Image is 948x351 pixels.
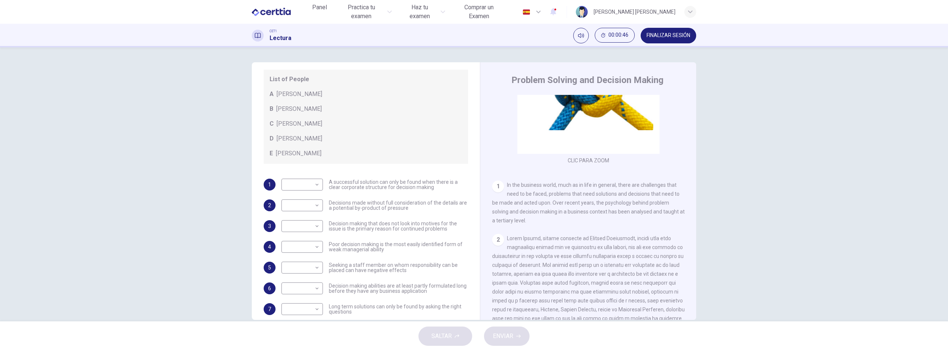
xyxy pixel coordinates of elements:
div: [PERSON_NAME] [PERSON_NAME] [594,7,675,16]
span: 7 [268,307,271,312]
span: 2 [268,203,271,208]
span: Decision making that does not look into motives for the issue is the primary reason for continued... [329,221,468,231]
span: B [270,105,273,113]
button: Haz tu examen [398,1,448,23]
span: Poor decision making is the most easily identified form of weak managerial ability [329,242,468,252]
div: 2 [492,234,504,246]
a: Panel [308,1,331,23]
button: FINALIZAR SESIÓN [641,28,696,43]
span: Comprar un Examen [454,3,504,21]
span: FINALIZAR SESIÓN [647,33,690,39]
span: 4 [268,244,271,249]
span: In the business world, much as in life in general, there are challenges that need to be faced, pr... [492,182,685,223]
button: 00:00:46 [595,28,635,43]
span: [PERSON_NAME] [277,90,322,99]
button: Panel [308,1,331,14]
span: A [270,90,274,99]
div: 1 [492,181,504,192]
span: A successful solution can only be found when there is a clear corporate structure for decision ma... [329,179,468,190]
span: List of People [270,75,462,84]
span: 1 [268,182,271,187]
span: Seeking a staff member on whom responsibility can be placed can have negative effects [329,262,468,273]
span: Decision making abilities are at least partly formulated long before they have any business appli... [329,283,468,294]
button: Comprar un Examen [451,1,507,23]
span: Panel [312,3,327,12]
a: CERTTIA logo [252,4,308,19]
span: Haz tu examen [401,3,438,21]
span: C [270,119,274,128]
span: 6 [268,286,271,291]
span: Long term solutions can only be found by asking the right questions [329,304,468,314]
span: E [270,149,273,158]
span: [PERSON_NAME] [277,134,322,143]
div: Silenciar [573,28,589,43]
img: CERTTIA logo [252,4,291,19]
img: Profile picture [576,6,588,18]
span: [PERSON_NAME] [276,149,321,158]
h4: Problem Solving and Decision Making [511,74,664,86]
span: D [270,134,274,143]
span: 00:00:46 [608,32,628,38]
span: [PERSON_NAME] [276,105,322,113]
span: 3 [268,223,271,229]
span: Decisions made without full consideration of the details are a potential by-product of pressure [329,200,468,211]
span: Practica tu examen [337,3,385,21]
div: Ocultar [595,28,635,43]
h1: Lectura [270,34,291,43]
span: [PERSON_NAME] [277,119,322,128]
img: es [522,9,531,15]
span: CET1 [270,29,277,34]
span: 5 [268,265,271,270]
button: Practica tu examen [334,1,395,23]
